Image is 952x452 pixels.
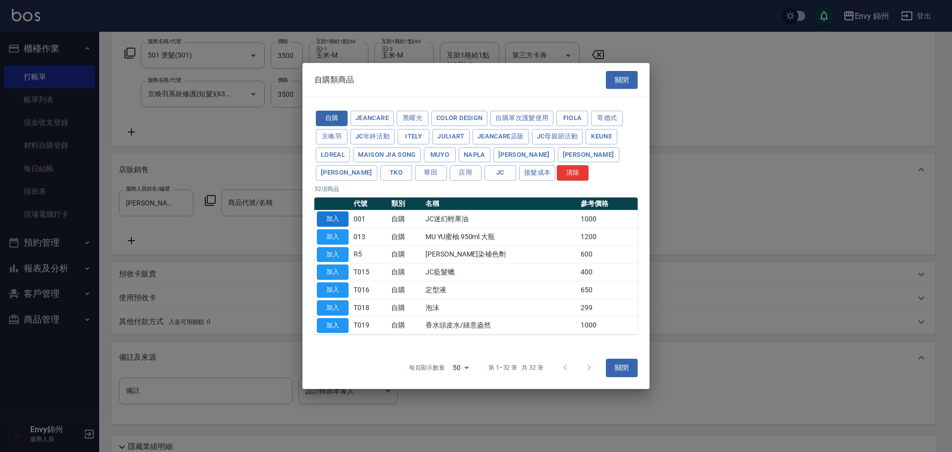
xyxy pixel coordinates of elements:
[519,165,556,181] button: 接髮成本
[351,246,389,263] td: R5
[578,228,638,246] td: 1200
[591,111,623,126] button: 哥德式
[316,111,348,126] button: 自購
[351,317,389,334] td: T019
[449,354,473,381] div: 50
[317,247,349,262] button: 加入
[317,229,349,245] button: 加入
[578,281,638,299] td: 650
[557,165,589,181] button: 清除
[397,111,428,126] button: 黑曜光
[532,129,583,144] button: JC母親節活動
[578,210,638,228] td: 1000
[578,197,638,210] th: 參考價格
[423,281,578,299] td: 定型液
[389,228,423,246] td: 自購
[389,299,423,317] td: 自購
[578,317,638,334] td: 1000
[351,129,395,144] button: JC年終活動
[493,147,555,163] button: [PERSON_NAME]
[351,111,394,126] button: JeanCare
[423,263,578,281] td: JC藍髮蠟
[586,129,617,144] button: KEUNE
[423,299,578,317] td: 泡沫
[432,129,470,144] button: JuliArt
[317,282,349,298] button: 加入
[578,246,638,263] td: 600
[558,147,619,163] button: [PERSON_NAME]
[314,75,354,85] span: 自購類商品
[450,165,481,181] button: 店用
[484,165,516,181] button: JC
[606,359,638,377] button: 關閉
[316,147,350,163] button: Loreal
[423,317,578,334] td: 香水頭皮水/綠意盎然
[389,281,423,299] td: 自購
[556,111,588,126] button: Fiola
[415,165,447,181] button: 華田
[490,111,553,126] button: 自購單次護髮使用
[389,197,423,210] th: 類別
[578,299,638,317] td: 299
[578,263,638,281] td: 400
[353,147,421,163] button: Maison Jia Song
[398,129,429,144] button: ITELY
[351,228,389,246] td: 013
[423,210,578,228] td: JC迷幻輕果油
[459,147,490,163] button: Napla
[423,228,578,246] td: MU YU蜜柚 950ml 大瓶
[351,197,389,210] th: 代號
[423,246,578,263] td: [PERSON_NAME]染補色劑
[380,165,412,181] button: TKO
[317,211,349,227] button: 加入
[351,263,389,281] td: T015
[473,129,529,144] button: JeanCare店販
[488,363,543,372] p: 第 1–32 筆 共 32 筆
[317,264,349,280] button: 加入
[606,71,638,89] button: 關閉
[317,318,349,333] button: 加入
[409,363,445,372] p: 每頁顯示數量
[316,129,348,144] button: 京喚羽
[389,317,423,334] td: 自購
[351,281,389,299] td: T016
[317,300,349,316] button: 加入
[431,111,487,126] button: color design
[423,197,578,210] th: 名稱
[314,185,638,194] p: 32 項商品
[389,210,423,228] td: 自購
[389,263,423,281] td: 自購
[424,147,456,163] button: MUYO
[316,165,377,181] button: [PERSON_NAME]
[389,246,423,263] td: 自購
[351,299,389,317] td: T018
[351,210,389,228] td: 001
